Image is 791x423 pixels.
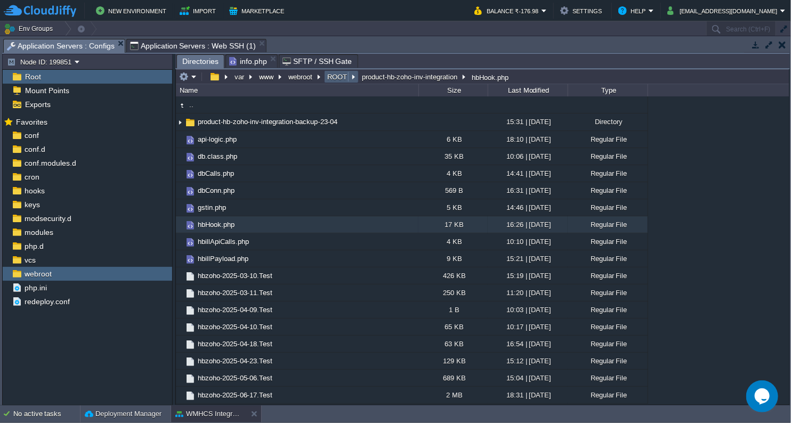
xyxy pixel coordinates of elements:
[184,134,196,146] img: AMDAwAAAACH5BAEAAAAALAAAAAABAAEAAAICRAEAOw==
[196,322,274,331] a: hbzoho-2025-04-10.Test
[488,353,568,369] div: 15:12 | [DATE]
[176,216,184,233] img: AMDAwAAAACH5BAEAAAAALAAAAAABAAEAAAICRAEAOw==
[488,387,568,403] div: 18:31 | [DATE]
[14,118,49,126] a: Favorites
[418,267,488,284] div: 426 KB
[176,319,184,335] img: AMDAwAAAACH5BAEAAAAALAAAAAABAAEAAAICRAEAOw==
[196,288,274,297] span: hbzoho-2025-03-11.Test
[196,373,274,383] a: hbzoho-2025-05-06.Test
[196,203,228,212] span: gstin.php
[184,339,196,351] img: AMDAwAAAACH5BAEAAAAALAAAAAABAAEAAAICRAEAOw==
[22,241,45,251] a: php.d
[488,319,568,335] div: 10:17 | [DATE]
[418,319,488,335] div: 65 KB
[418,336,488,352] div: 63 KB
[176,284,184,301] img: AMDAwAAAACH5BAEAAAAALAAAAAABAAEAAAICRAEAOw==
[196,271,274,280] a: hbzoho-2025-03-10.Test
[14,117,49,127] span: Favorites
[196,254,250,263] span: hbillPayload.php
[229,55,267,68] span: info.php
[418,216,488,233] div: 17 KB
[184,219,196,231] img: AMDAwAAAACH5BAEAAAAALAAAAAABAAEAAAICRAEAOw==
[22,144,47,154] a: conf.d
[175,409,243,419] button: WMHCS Integration
[568,370,648,386] div: Regular File
[23,86,71,95] a: Mount Points
[4,4,76,18] img: CloudJiffy
[488,216,568,233] div: 16:26 | [DATE]
[176,100,188,111] img: AMDAwAAAACH5BAEAAAAALAAAAAABAAEAAAICRAEAOw==
[560,4,605,17] button: Settings
[474,4,542,17] button: Balance ₹-176.98
[23,72,43,82] a: Root
[184,271,196,282] img: AMDAwAAAACH5BAEAAAAALAAAAAABAAEAAAICRAEAOw==
[177,84,418,96] div: Name
[569,84,648,96] div: Type
[176,131,184,148] img: AMDAwAAAACH5BAEAAAAALAAAAAABAAEAAAICRAEAOw==
[488,199,568,216] div: 14:46 | [DATE]
[184,117,196,128] img: AMDAwAAAACH5BAEAAAAALAAAAAABAAEAAAICRAEAOw==
[22,283,49,292] a: php.ini
[667,4,780,17] button: [EMAIL_ADDRESS][DOMAIN_NAME]
[196,305,274,314] a: hbzoho-2025-04-09.Test
[196,237,251,246] a: hbillApiCalls.php
[196,186,236,195] span: dbConn.php
[568,319,648,335] div: Regular File
[568,216,648,233] div: Regular File
[488,336,568,352] div: 16:54 | [DATE]
[488,250,568,267] div: 15:21 | [DATE]
[184,168,196,180] img: AMDAwAAAACH5BAEAAAAALAAAAAABAAEAAAICRAEAOw==
[488,113,568,130] div: 15:31 | [DATE]
[184,356,196,368] img: AMDAwAAAACH5BAEAAAAALAAAAAABAAEAAAICRAEAOw==
[489,84,568,96] div: Last Modified
[488,284,568,301] div: 11:20 | [DATE]
[184,305,196,316] img: AMDAwAAAACH5BAEAAAAALAAAAAABAAEAAAICRAEAOw==
[568,267,648,284] div: Regular File
[22,214,73,223] a: modsecurity.d
[196,152,239,161] span: db.class.php
[568,148,648,165] div: Regular File
[184,390,196,402] img: AMDAwAAAACH5BAEAAAAALAAAAAABAAEAAAICRAEAOw==
[182,55,219,68] span: Directories
[229,4,287,17] button: Marketplace
[176,69,789,84] input: Click to enter the path
[184,373,196,385] img: AMDAwAAAACH5BAEAAAAALAAAAAABAAEAAAICRAEAOw==
[488,165,568,182] div: 14:41 | [DATE]
[568,233,648,250] div: Regular File
[176,148,184,165] img: AMDAwAAAACH5BAEAAAAALAAAAAABAAEAAAICRAEAOw==
[488,267,568,284] div: 15:19 | [DATE]
[184,151,196,163] img: AMDAwAAAACH5BAEAAAAALAAAAAABAAEAAAICRAEAOw==
[22,255,37,265] a: vcs
[568,284,648,301] div: Regular File
[488,233,568,250] div: 10:10 | [DATE]
[13,405,80,422] div: No active tasks
[176,250,184,267] img: AMDAwAAAACH5BAEAAAAALAAAAAABAAEAAAICRAEAOw==
[22,158,78,168] a: conf.modules.d
[568,250,648,267] div: Regular File
[196,356,274,365] span: hbzoho-2025-04-23.Test
[22,227,55,237] span: modules
[568,387,648,403] div: Regular File
[418,353,488,369] div: 129 KB
[418,148,488,165] div: 35 KB
[22,186,46,196] span: hooks
[568,199,648,216] div: Regular File
[419,84,488,96] div: Size
[184,185,196,197] img: AMDAwAAAACH5BAEAAAAALAAAAAABAAEAAAICRAEAOw==
[196,169,236,178] a: dbCalls.php
[418,387,488,403] div: 2 MB
[418,165,488,182] div: 4 KB
[176,114,184,131] img: AMDAwAAAACH5BAEAAAAALAAAAAABAAEAAAICRAEAOw==
[418,233,488,250] div: 4 KB
[23,100,52,109] a: Exports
